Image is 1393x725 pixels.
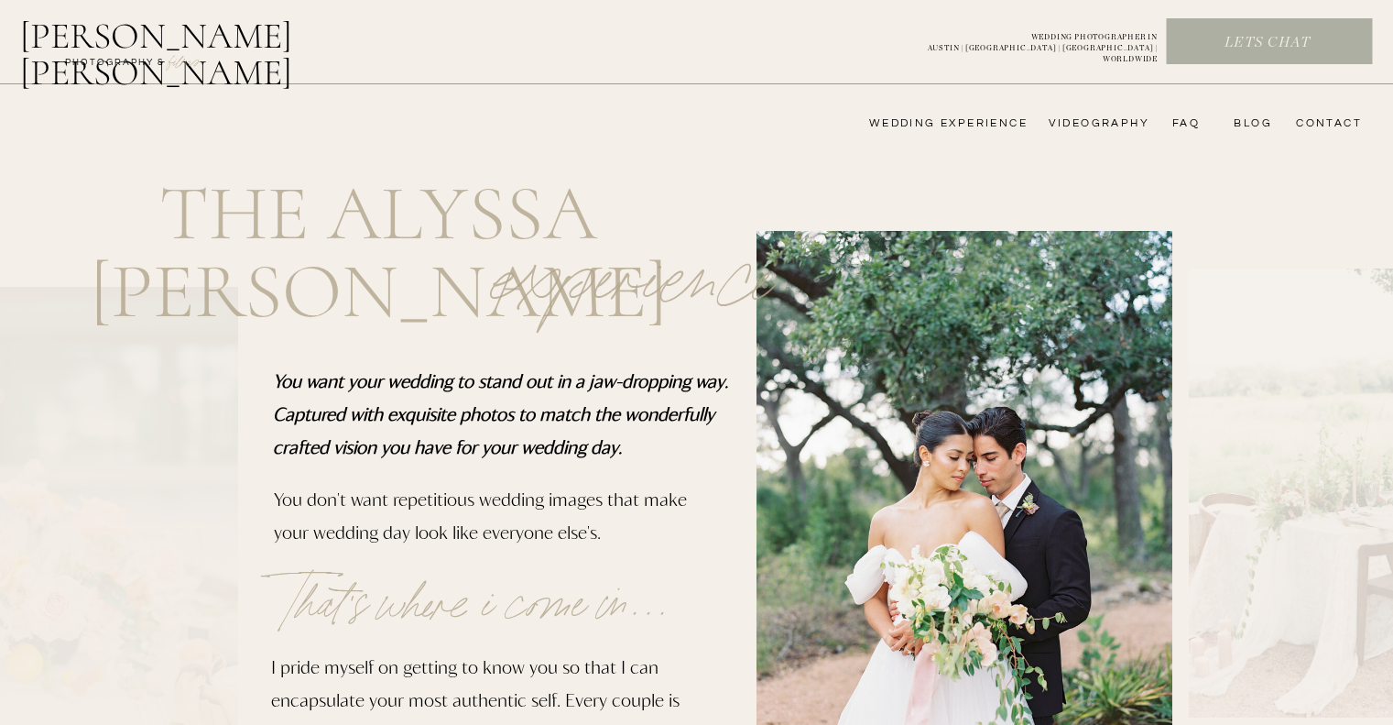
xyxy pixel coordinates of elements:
a: FILMs [150,49,218,71]
b: You want your wedding to stand out in a jaw-dropping way. Captured with exquisite photos to match... [273,369,728,457]
a: [PERSON_NAME] [PERSON_NAME] [20,17,387,61]
a: photography & [55,56,175,78]
a: FAQ [1163,116,1200,131]
a: bLog [1227,116,1272,131]
a: videography [1043,116,1149,131]
p: WEDDING PHOTOGRAPHER IN AUSTIN | [GEOGRAPHIC_DATA] | [GEOGRAPHIC_DATA] | WORLDWIDE [898,32,1158,52]
a: WEDDING PHOTOGRAPHER INAUSTIN | [GEOGRAPHIC_DATA] | [GEOGRAPHIC_DATA] | WORLDWIDE [898,32,1158,52]
a: wedding experience [843,116,1028,131]
p: That's where i come in... [275,544,731,674]
p: You don't want repetitious wedding images that make your wedding day look like everyone else's. [274,482,715,565]
a: Lets chat [1167,33,1368,53]
a: CONTACT [1290,116,1362,131]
